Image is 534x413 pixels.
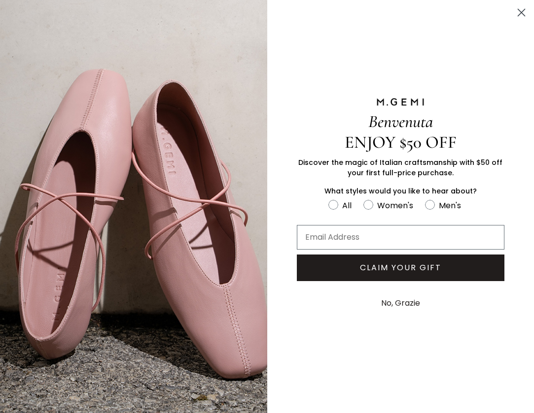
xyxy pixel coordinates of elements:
[342,199,352,212] div: All
[368,111,433,132] span: Benvenuta
[376,291,425,316] button: No, Grazie
[324,186,477,196] span: What styles would you like to hear about?
[297,254,505,281] button: CLAIM YOUR GIFT
[298,158,502,178] span: Discover the magic of Italian craftsmanship with $50 off your first full-price purchase.
[439,199,461,212] div: Men's
[377,199,413,212] div: Women's
[297,225,505,250] input: Email Address
[376,97,425,106] img: M.GEMI
[513,4,530,21] button: Close dialog
[345,132,457,153] span: ENJOY $50 OFF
